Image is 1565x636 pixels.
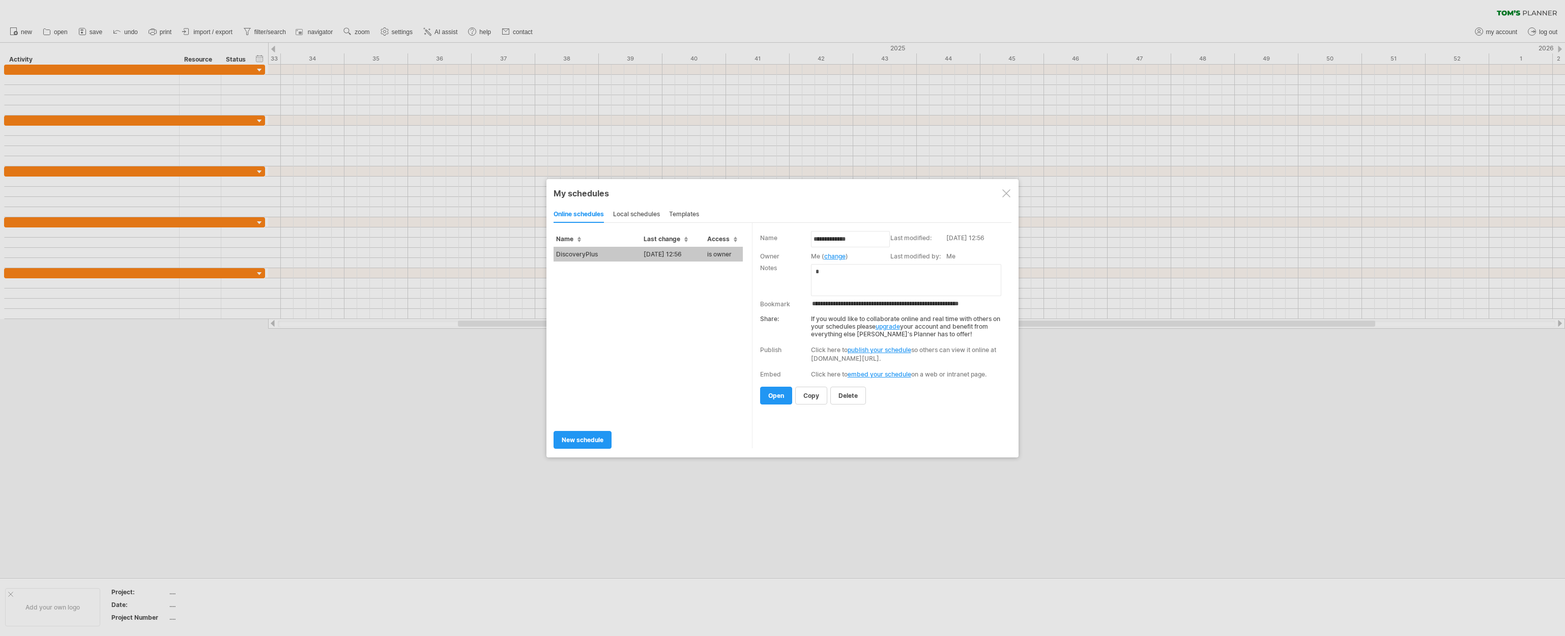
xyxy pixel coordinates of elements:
strong: Share: [760,315,779,323]
span: Last change [644,235,688,243]
td: Last modified by: [890,251,946,263]
span: new schedule [562,436,603,444]
a: copy [795,387,827,404]
div: local schedules [613,207,660,223]
div: Me ( ) [811,252,885,260]
div: If you would like to collaborate online and real time with others on your schedules please your a... [760,310,1005,338]
td: Owner [760,251,811,263]
span: copy [803,392,819,399]
span: delete [838,392,858,399]
div: online schedules [554,207,604,223]
td: Me [946,251,1009,263]
div: Click here to on a web or intranet page. [811,370,1005,378]
td: Name [760,233,811,251]
span: open [768,392,784,399]
td: is owner [705,247,743,262]
a: publish your schedule [848,346,911,354]
div: Embed [760,370,781,378]
a: open [760,387,792,404]
span: Access [707,235,737,243]
div: templates [669,207,699,223]
td: Bookmark [760,297,811,310]
div: My schedules [554,188,1011,198]
a: delete [830,387,866,404]
td: Notes [760,263,811,297]
div: Click here to so others can view it online at [DOMAIN_NAME][URL]. [811,345,1005,363]
div: Publish [760,346,781,354]
a: new schedule [554,431,612,449]
td: [DATE] 12:56 [641,247,705,262]
span: Name [556,235,581,243]
a: embed your schedule [848,370,911,378]
td: DiscoveryPlus [554,247,641,262]
td: Last modified: [890,233,946,251]
td: [DATE] 12:56 [946,233,1009,251]
a: upgrade [876,323,900,330]
a: change [824,252,846,260]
